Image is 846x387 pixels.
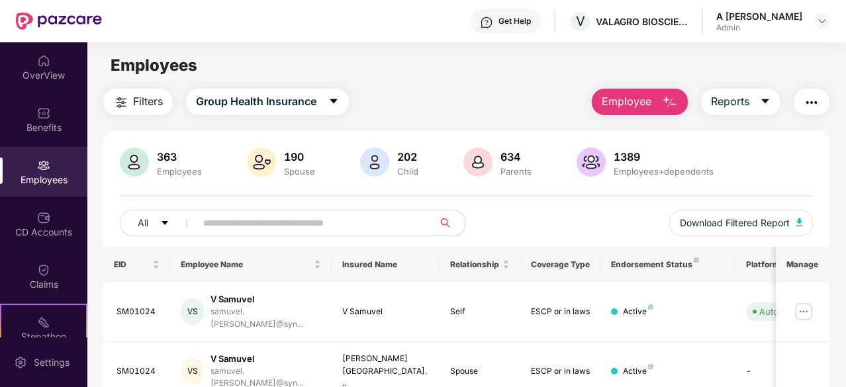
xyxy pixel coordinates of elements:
span: search [433,218,459,228]
span: Filters [133,93,163,110]
span: caret-down [760,96,771,108]
img: svg+xml;base64,PHN2ZyB4bWxucz0iaHR0cDovL3d3dy53My5vcmcvMjAwMC9zdmciIHdpZHRoPSIyNCIgaGVpZ2h0PSIyNC... [804,95,820,110]
div: VS [181,298,204,325]
div: ESCP or in laws [531,306,590,318]
div: SM01024 [117,306,160,318]
img: svg+xml;base64,PHN2ZyBpZD0iRW1wbG95ZWVzIiB4bWxucz0iaHR0cDovL3d3dy53My5vcmcvMjAwMC9zdmciIHdpZHRoPS... [37,159,50,172]
img: svg+xml;base64,PHN2ZyB4bWxucz0iaHR0cDovL3d3dy53My5vcmcvMjAwMC9zdmciIHhtbG5zOnhsaW5rPSJodHRwOi8vd3... [796,218,803,226]
div: V Samuvel [342,306,429,318]
span: EID [114,259,150,270]
span: Relationship [450,259,500,270]
img: svg+xml;base64,PHN2ZyBpZD0iSGVscC0zMngzMiIgeG1sbnM9Imh0dHA6Ly93d3cudzMub3JnLzIwMDAvc3ZnIiB3aWR0aD... [480,16,493,29]
th: Relationship [440,247,520,282]
span: Employee Name [181,259,311,270]
img: svg+xml;base64,PHN2ZyB4bWxucz0iaHR0cDovL3d3dy53My5vcmcvMjAwMC9zdmciIHdpZHRoPSI4IiBoZWlnaHQ9IjgiIH... [648,364,653,369]
div: VS [181,358,204,384]
div: samuvel.[PERSON_NAME]@syn... [211,306,321,331]
div: Spouse [450,365,510,378]
div: Active [623,306,653,318]
span: caret-down [328,96,339,108]
div: Get Help [498,16,531,26]
img: svg+xml;base64,PHN2ZyB4bWxucz0iaHR0cDovL3d3dy53My5vcmcvMjAwMC9zdmciIHdpZHRoPSIyMSIgaGVpZ2h0PSIyMC... [37,316,50,329]
button: Employee [592,89,688,115]
th: Manage [776,247,829,282]
div: V Samuvel [211,353,321,365]
span: Employees [111,56,197,75]
img: svg+xml;base64,PHN2ZyB4bWxucz0iaHR0cDovL3d3dy53My5vcmcvMjAwMC9zdmciIHhtbG5zOnhsaW5rPSJodHRwOi8vd3... [463,148,493,177]
span: Download Filtered Report [680,216,790,230]
div: 634 [498,150,534,163]
img: svg+xml;base64,PHN2ZyB4bWxucz0iaHR0cDovL3d3dy53My5vcmcvMjAwMC9zdmciIHdpZHRoPSIyNCIgaGVpZ2h0PSIyNC... [113,95,129,110]
img: svg+xml;base64,PHN2ZyBpZD0iQ0RfQWNjb3VudHMiIGRhdGEtbmFtZT0iQ0QgQWNjb3VudHMiIHhtbG5zPSJodHRwOi8vd3... [37,211,50,224]
div: SM01024 [117,365,160,378]
div: Child [395,166,421,177]
button: Download Filtered Report [669,210,814,236]
div: 190 [281,150,318,163]
div: V Samuvel [211,293,321,306]
img: svg+xml;base64,PHN2ZyB4bWxucz0iaHR0cDovL3d3dy53My5vcmcvMjAwMC9zdmciIHhtbG5zOnhsaW5rPSJodHRwOi8vd3... [360,148,389,177]
div: Employees [154,166,205,177]
button: search [433,210,466,236]
button: Reportscaret-down [701,89,780,115]
th: Coverage Type [520,247,601,282]
div: ESCP or in laws [531,365,590,378]
img: svg+xml;base64,PHN2ZyBpZD0iU2V0dGluZy0yMHgyMCIgeG1sbnM9Imh0dHA6Ly93d3cudzMub3JnLzIwMDAvc3ZnIiB3aW... [14,356,27,369]
div: Platform Status [746,259,819,270]
span: Group Health Insurance [196,93,316,110]
span: caret-down [160,218,169,229]
div: 202 [395,150,421,163]
button: Allcaret-down [120,210,201,236]
div: Settings [30,356,73,369]
div: VALAGRO BIOSCIENCES [596,15,688,28]
div: Auto Verified [759,305,812,318]
img: svg+xml;base64,PHN2ZyBpZD0iQ2xhaW0iIHhtbG5zPSJodHRwOi8vd3d3LnczLm9yZy8yMDAwL3N2ZyIgd2lkdGg9IjIwIi... [37,263,50,277]
img: svg+xml;base64,PHN2ZyBpZD0iRHJvcGRvd24tMzJ4MzIiIHhtbG5zPSJodHRwOi8vd3d3LnczLm9yZy8yMDAwL3N2ZyIgd2... [817,16,827,26]
th: Employee Name [170,247,332,282]
img: svg+xml;base64,PHN2ZyB4bWxucz0iaHR0cDovL3d3dy53My5vcmcvMjAwMC9zdmciIHhtbG5zOnhsaW5rPSJodHRwOi8vd3... [120,148,149,177]
div: Stepathon [1,330,86,343]
span: All [138,216,148,230]
img: svg+xml;base64,PHN2ZyB4bWxucz0iaHR0cDovL3d3dy53My5vcmcvMjAwMC9zdmciIHdpZHRoPSI4IiBoZWlnaHQ9IjgiIH... [694,257,699,263]
img: svg+xml;base64,PHN2ZyB4bWxucz0iaHR0cDovL3d3dy53My5vcmcvMjAwMC9zdmciIHhtbG5zOnhsaW5rPSJodHRwOi8vd3... [577,148,606,177]
div: Endorsement Status [611,259,724,270]
th: Insured Name [332,247,440,282]
img: svg+xml;base64,PHN2ZyB4bWxucz0iaHR0cDovL3d3dy53My5vcmcvMjAwMC9zdmciIHhtbG5zOnhsaW5rPSJodHRwOi8vd3... [247,148,276,177]
div: Active [623,365,653,378]
img: svg+xml;base64,PHN2ZyBpZD0iQmVuZWZpdHMiIHhtbG5zPSJodHRwOi8vd3d3LnczLm9yZy8yMDAwL3N2ZyIgd2lkdGg9Ij... [37,107,50,120]
span: V [576,13,585,29]
button: Group Health Insurancecaret-down [186,89,349,115]
img: svg+xml;base64,PHN2ZyB4bWxucz0iaHR0cDovL3d3dy53My5vcmcvMjAwMC9zdmciIHhtbG5zOnhsaW5rPSJodHRwOi8vd3... [662,95,678,110]
div: 1389 [611,150,716,163]
div: Admin [716,22,802,33]
div: 363 [154,150,205,163]
th: EID [103,247,171,282]
div: Parents [498,166,534,177]
span: Employee [602,93,651,110]
img: manageButton [793,301,814,322]
div: Spouse [281,166,318,177]
span: Reports [711,93,749,110]
div: Self [450,306,510,318]
div: Employees+dependents [611,166,716,177]
div: A [PERSON_NAME] [716,10,802,22]
img: svg+xml;base64,PHN2ZyB4bWxucz0iaHR0cDovL3d3dy53My5vcmcvMjAwMC9zdmciIHdpZHRoPSI4IiBoZWlnaHQ9IjgiIH... [648,304,653,310]
img: svg+xml;base64,PHN2ZyBpZD0iSG9tZSIgeG1sbnM9Imh0dHA6Ly93d3cudzMub3JnLzIwMDAvc3ZnIiB3aWR0aD0iMjAiIG... [37,54,50,67]
img: New Pazcare Logo [16,13,102,30]
button: Filters [103,89,173,115]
